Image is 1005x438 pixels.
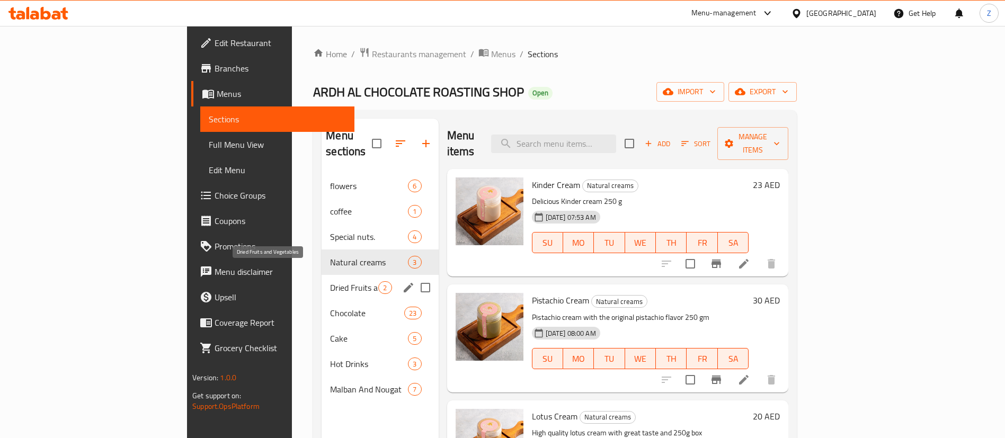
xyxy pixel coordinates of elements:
[372,48,466,60] span: Restaurants management
[359,47,466,61] a: Restaurants management
[191,259,355,284] a: Menu disclaimer
[401,280,416,296] button: edit
[691,235,713,251] span: FR
[491,48,515,60] span: Menus
[330,307,404,319] span: Chocolate
[679,136,713,152] button: Sort
[215,189,346,202] span: Choice Groups
[191,284,355,310] a: Upsell
[679,369,701,391] span: Select to update
[470,48,474,60] li: /
[215,62,346,75] span: Branches
[220,371,236,385] span: 1.0.0
[580,411,635,423] span: Natural creams
[580,411,636,424] div: Natural creams
[753,409,780,424] h6: 20 AED
[215,291,346,303] span: Upsell
[330,332,408,345] span: Cake
[322,169,438,406] nav: Menu sections
[405,308,421,318] span: 23
[582,180,638,192] div: Natural creams
[691,351,713,367] span: FR
[200,157,355,183] a: Edit Menu
[737,85,788,99] span: export
[322,300,438,326] div: Chocolate23
[726,130,780,157] span: Manage items
[753,293,780,308] h6: 30 AED
[388,131,413,156] span: Sort sections
[322,326,438,351] div: Cake5
[722,351,744,367] span: SA
[413,131,439,156] button: Add section
[641,136,674,152] button: Add
[681,138,710,150] span: Sort
[563,232,594,253] button: MO
[598,351,620,367] span: TU
[656,82,724,102] button: import
[532,311,749,324] p: Pistachio cream with the original pistachio flavor 250 gm
[456,177,523,245] img: Kinder Cream
[330,357,408,370] span: Hot Drinks
[674,136,717,152] span: Sort items
[408,207,421,217] span: 1
[404,307,421,319] div: items
[215,316,346,329] span: Coverage Report
[217,87,346,100] span: Menus
[330,205,408,218] div: coffee
[643,138,672,150] span: Add
[408,332,421,345] div: items
[408,181,421,191] span: 6
[408,385,421,395] span: 7
[541,328,600,338] span: [DATE] 08:00 AM
[687,232,717,253] button: FR
[528,87,553,100] div: Open
[759,367,784,392] button: delete
[704,367,729,392] button: Branch-specific-item
[330,230,408,243] span: Special nuts.
[594,348,625,369] button: TU
[191,183,355,208] a: Choice Groups
[330,180,408,192] span: flowers
[191,335,355,361] a: Grocery Checklist
[408,257,421,267] span: 3
[191,234,355,259] a: Promotions
[322,199,438,224] div: coffee1
[629,235,652,251] span: WE
[537,351,559,367] span: SU
[687,348,717,369] button: FR
[330,256,408,269] div: Natural creams
[322,173,438,199] div: flowers6
[408,180,421,192] div: items
[322,351,438,377] div: Hot Drinks3
[629,351,652,367] span: WE
[408,357,421,370] div: items
[215,214,346,227] span: Coupons
[456,293,523,361] img: Pistachio Cream
[722,235,744,251] span: SA
[330,383,408,396] span: Malban And Nougat
[987,7,991,19] span: Z
[491,135,616,153] input: search
[541,212,600,222] span: [DATE] 07:53 AM
[532,292,589,308] span: Pistachio Cream
[583,180,638,192] span: Natural creams
[641,136,674,152] span: Add item
[598,235,620,251] span: TU
[563,348,594,369] button: MO
[215,37,346,49] span: Edit Restaurant
[728,82,797,102] button: export
[660,351,682,367] span: TH
[192,399,260,413] a: Support.OpsPlatform
[322,377,438,402] div: Malban And Nougat7
[591,295,647,308] div: Natural creams
[366,132,388,155] span: Select all sections
[192,389,241,403] span: Get support on:
[717,127,788,160] button: Manage items
[718,232,749,253] button: SA
[656,232,687,253] button: TH
[737,373,750,386] a: Edit menu item
[737,257,750,270] a: Edit menu item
